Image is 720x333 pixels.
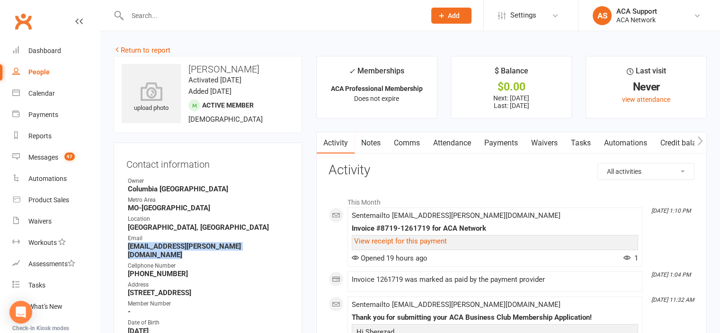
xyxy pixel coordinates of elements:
[12,253,100,275] a: Assessments
[510,5,536,26] span: Settings
[9,301,32,324] div: Open Intercom Messenger
[28,175,67,182] div: Automations
[331,85,423,92] strong: ACA Professional Membership
[28,260,75,268] div: Assessments
[128,261,289,270] div: Cellphone Number
[188,115,263,124] span: [DEMOGRAPHIC_DATA]
[595,82,698,92] div: Never
[654,132,715,154] a: Credit balance
[128,196,289,205] div: Metro Area
[651,207,691,214] i: [DATE] 1:10 PM
[478,132,524,154] a: Payments
[349,65,404,82] div: Memberships
[329,192,694,207] li: This Month
[28,217,52,225] div: Waivers
[352,254,427,262] span: Opened 19 hours ago
[128,242,289,259] strong: [EMAIL_ADDRESS][PERSON_NAME][DOMAIN_NAME]
[12,211,100,232] a: Waivers
[597,132,654,154] a: Automations
[317,132,355,154] a: Activity
[448,12,460,19] span: Add
[128,270,289,278] strong: [PHONE_NUMBER]
[460,82,563,92] div: $0.00
[28,90,55,97] div: Calendar
[495,65,528,82] div: $ Balance
[12,83,100,104] a: Calendar
[28,281,45,289] div: Tasks
[12,168,100,189] a: Automations
[128,204,289,212] strong: MO-[GEOGRAPHIC_DATA]
[128,307,289,316] strong: -
[564,132,597,154] a: Tasks
[329,163,694,178] h3: Activity
[431,8,471,24] button: Add
[524,132,564,154] a: Waivers
[128,215,289,224] div: Location
[12,232,100,253] a: Workouts
[627,65,666,82] div: Last visit
[616,16,657,24] div: ACA Network
[128,299,289,308] div: Member Number
[427,132,478,154] a: Attendance
[128,223,289,232] strong: [GEOGRAPHIC_DATA], [GEOGRAPHIC_DATA]
[28,111,58,118] div: Payments
[126,155,289,170] h3: Contact information
[188,87,231,96] time: Added [DATE]
[460,94,563,109] p: Next: [DATE] Last: [DATE]
[349,67,355,76] i: ✓
[122,82,181,113] div: upload photo
[202,101,254,109] span: Active member
[354,95,399,102] span: Does not expire
[28,68,50,76] div: People
[11,9,35,33] a: Clubworx
[352,314,638,322] div: Thank you for submitting your ACA Business Club Membership Application!
[352,300,560,309] span: Sent email to [EMAIL_ADDRESS][PERSON_NAME][DOMAIN_NAME]
[12,296,100,317] a: What's New
[12,40,100,62] a: Dashboard
[28,239,57,246] div: Workouts
[352,225,638,233] div: Invoice #8719-1261719 for ACA Network
[616,7,657,16] div: ACA Support
[12,62,100,83] a: People
[623,254,638,262] span: 1
[128,177,289,186] div: Owner
[128,234,289,243] div: Email
[354,237,447,245] a: View receipt for this payment
[128,288,289,297] strong: [STREET_ADDRESS]
[124,9,419,22] input: Search...
[28,303,62,310] div: What's New
[28,132,52,140] div: Reports
[28,47,61,54] div: Dashboard
[593,6,612,25] div: AS
[12,189,100,211] a: Product Sales
[355,132,387,154] a: Notes
[12,275,100,296] a: Tasks
[651,297,694,303] i: [DATE] 11:32 AM
[128,318,289,327] div: Date of Birth
[12,104,100,126] a: Payments
[651,271,691,278] i: [DATE] 1:04 PM
[352,276,638,284] div: Invoice 1261719 was marked as paid by the payment provider
[114,46,170,54] a: Return to report
[12,126,100,147] a: Reports
[64,153,75,161] span: 97
[128,280,289,289] div: Address
[387,132,427,154] a: Comms
[28,153,58,161] div: Messages
[622,96,670,103] a: view attendance
[122,64,294,74] h3: [PERSON_NAME]
[28,196,69,204] div: Product Sales
[128,185,289,193] strong: Columbia [GEOGRAPHIC_DATA]
[352,211,560,220] span: Sent email to [EMAIL_ADDRESS][PERSON_NAME][DOMAIN_NAME]
[12,147,100,168] a: Messages 97
[188,76,241,84] time: Activated [DATE]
